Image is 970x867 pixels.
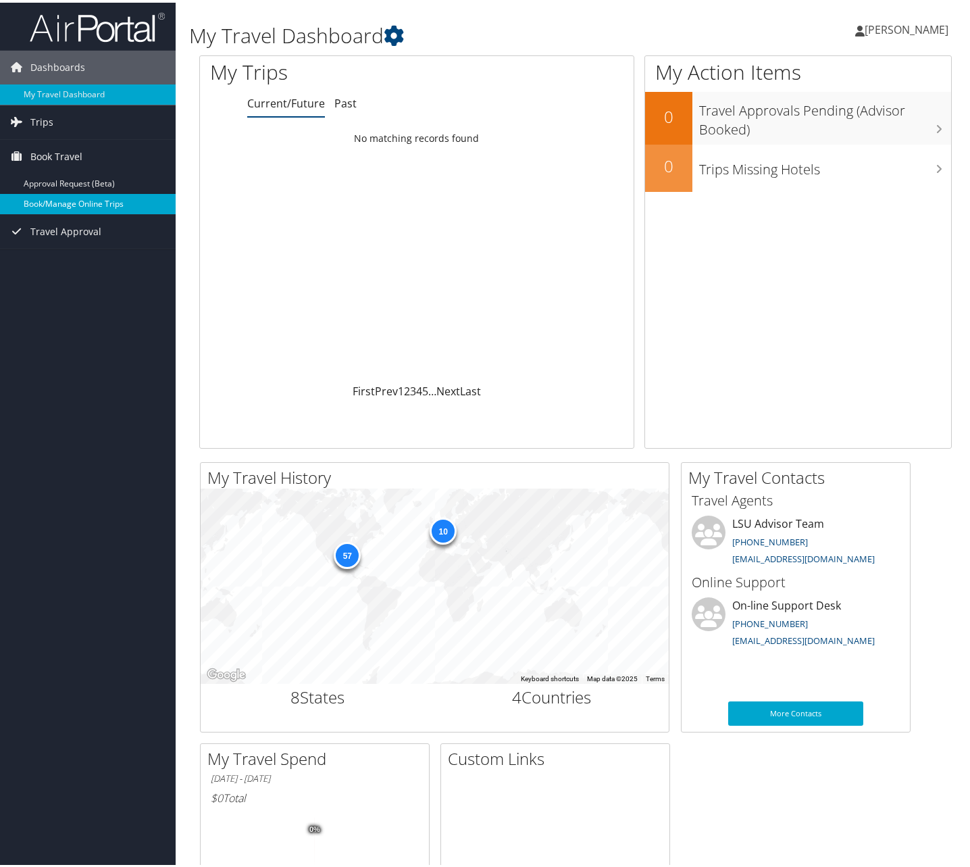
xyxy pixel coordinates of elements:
h2: My Travel Contacts [688,464,910,487]
span: Dashboards [30,48,85,82]
a: Open this area in Google Maps (opens a new window) [204,664,249,681]
a: [PHONE_NUMBER] [732,615,808,627]
span: 4 [512,683,521,705]
td: No matching records found [200,124,634,148]
div: 57 [334,539,361,566]
h1: My Trips [210,55,442,84]
a: [PHONE_NUMBER] [732,533,808,545]
a: Last [460,381,481,396]
img: Google [204,664,249,681]
span: Map data ©2025 [587,672,638,680]
li: On-line Support Desk [685,595,907,650]
h6: Total [211,788,419,803]
button: Keyboard shortcuts [521,672,579,681]
h1: My Travel Dashboard [189,19,705,47]
span: Travel Approval [30,212,101,246]
h6: [DATE] - [DATE] [211,770,419,783]
h2: Custom Links [448,745,669,768]
a: 3 [410,381,416,396]
h3: Travel Approvals Pending (Advisor Booked) [699,92,951,137]
a: 4 [416,381,422,396]
h2: My Travel Spend [207,745,429,768]
img: airportal-logo.png [30,9,165,41]
a: Terms (opens in new tab) [646,672,665,680]
a: Next [436,381,460,396]
a: 1 [398,381,404,396]
h3: Trips Missing Hotels [699,151,951,176]
span: … [428,381,436,396]
a: Current/Future [247,93,325,108]
a: 0Trips Missing Hotels [645,142,951,189]
a: [PERSON_NAME] [855,7,962,47]
a: 0Travel Approvals Pending (Advisor Booked) [645,89,951,141]
a: More Contacts [728,699,863,723]
span: $0 [211,788,223,803]
a: [EMAIL_ADDRESS][DOMAIN_NAME] [732,550,875,562]
a: 5 [422,381,428,396]
h2: Countries [445,683,659,706]
span: Book Travel [30,137,82,171]
a: First [353,381,375,396]
tspan: 0% [309,823,320,831]
h2: My Travel History [207,464,669,487]
h2: 0 [645,152,692,175]
a: Prev [375,381,398,396]
span: Trips [30,103,53,137]
li: LSU Advisor Team [685,513,907,568]
div: 10 [430,514,457,541]
h1: My Action Items [645,55,951,84]
a: 2 [404,381,410,396]
a: Past [334,93,357,108]
h3: Travel Agents [692,489,900,507]
span: [PERSON_NAME] [865,20,948,34]
span: 8 [290,683,300,705]
h2: 0 [645,103,692,126]
h2: States [211,683,425,706]
a: [EMAIL_ADDRESS][DOMAIN_NAME] [732,632,875,644]
h3: Online Support [692,570,900,589]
